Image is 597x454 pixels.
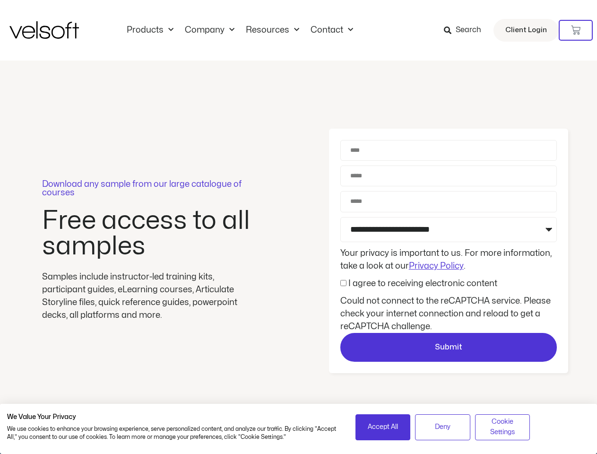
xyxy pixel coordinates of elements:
[42,271,255,322] div: Samples include instructor-led training kits, participant guides, eLearning courses, Articulate S...
[42,180,255,197] p: Download any sample from our large catalogue of courses
[348,279,497,288] label: I agree to receiving electronic content
[9,21,79,39] img: Velsoft Training Materials
[7,425,341,441] p: We use cookies to enhance your browsing experience, serve personalized content, and analyze our t...
[409,262,464,270] a: Privacy Policy
[305,25,359,35] a: ContactMenu Toggle
[121,25,359,35] nav: Menu
[456,24,481,36] span: Search
[435,341,462,354] span: Submit
[493,19,559,42] a: Client Login
[7,413,341,421] h2: We Value Your Privacy
[435,422,450,432] span: Deny
[42,208,255,259] h2: Free access to all samples
[240,25,305,35] a: ResourcesMenu Toggle
[481,417,524,438] span: Cookie Settings
[415,414,470,440] button: Deny all cookies
[475,414,530,440] button: Adjust cookie preferences
[368,422,398,432] span: Accept All
[121,25,179,35] a: ProductsMenu Toggle
[444,22,488,38] a: Search
[505,24,547,36] span: Client Login
[355,414,411,440] button: Accept all cookies
[179,25,240,35] a: CompanyMenu Toggle
[340,333,557,362] button: Submit
[338,247,559,272] div: Your privacy is important to us. For more information, take a look at our .
[340,295,557,333] div: Could not connect to the reCAPTCHA service. Please check your internet connection and reload to g...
